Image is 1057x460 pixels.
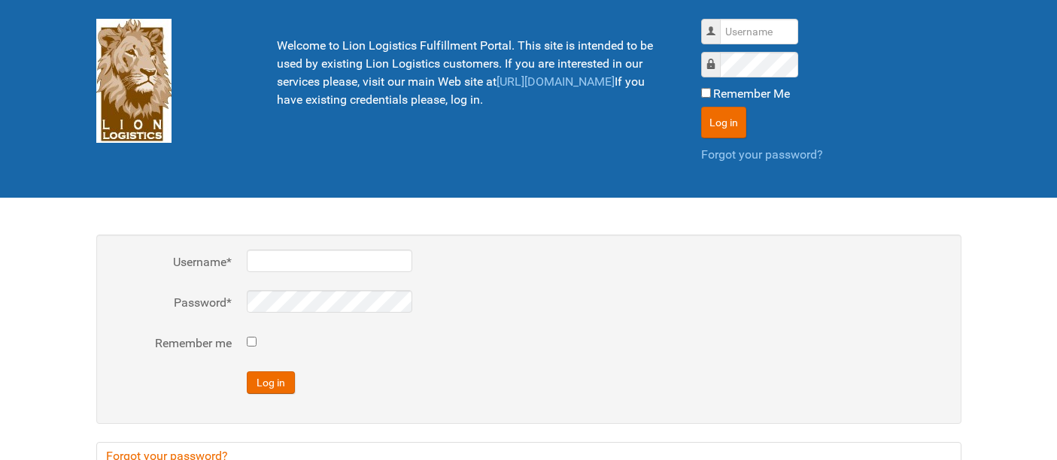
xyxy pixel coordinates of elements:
button: Log in [701,107,746,138]
label: Remember me [111,334,232,353]
a: [URL][DOMAIN_NAME] [497,74,615,89]
input: Username [720,19,798,44]
p: Welcome to Lion Logistics Fulfillment Portal. This site is intended to be used by existing Lion L... [277,37,664,109]
a: Lion Logistics [96,73,172,87]
label: Username [716,23,717,24]
img: Lion Logistics [96,19,172,143]
a: Forgot your password? [701,147,823,162]
label: Password [111,294,232,312]
label: Username [111,253,232,271]
label: Remember Me [713,85,790,103]
label: Password [716,56,717,57]
button: Log in [247,371,295,394]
